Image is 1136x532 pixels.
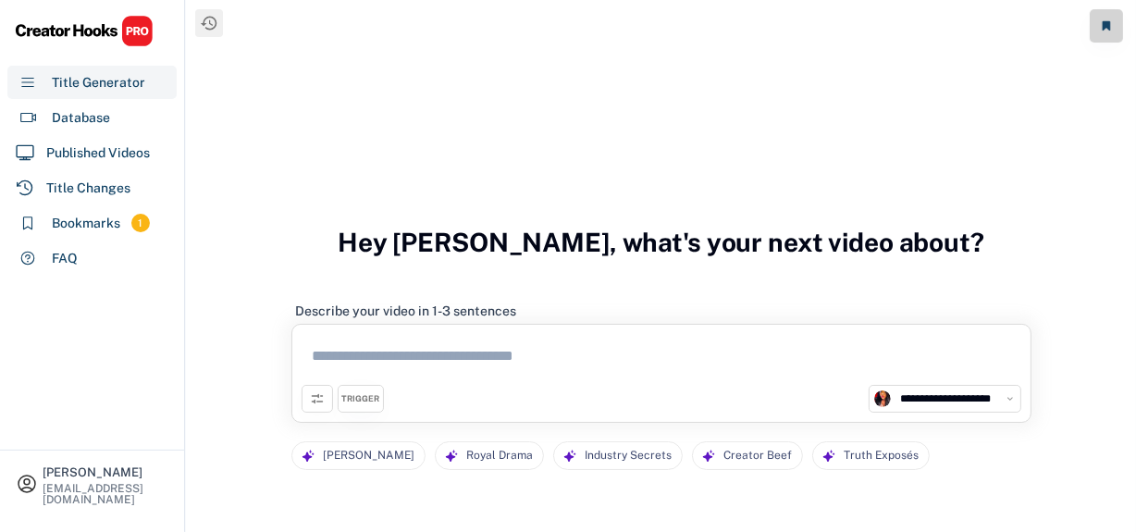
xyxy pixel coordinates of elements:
[52,73,145,93] div: Title Generator
[724,442,793,469] div: Creator Beef
[43,466,168,478] div: [PERSON_NAME]
[467,442,534,469] div: Royal Drama
[52,249,78,268] div: FAQ
[845,442,920,469] div: Truth Exposés
[296,303,517,319] div: Describe your video in 1-3 sentences
[43,483,168,505] div: [EMAIL_ADDRESS][DOMAIN_NAME]
[324,442,415,469] div: [PERSON_NAME]
[15,15,154,47] img: CHPRO%20Logo.svg
[46,143,150,163] div: Published Videos
[874,390,891,407] img: channels4_profile.jpg
[46,179,130,198] div: Title Changes
[338,207,984,278] h3: Hey [PERSON_NAME], what's your next video about?
[52,214,120,233] div: Bookmarks
[131,216,150,231] div: 1
[52,108,110,128] div: Database
[586,442,673,469] div: Industry Secrets
[341,393,379,405] div: TRIGGER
